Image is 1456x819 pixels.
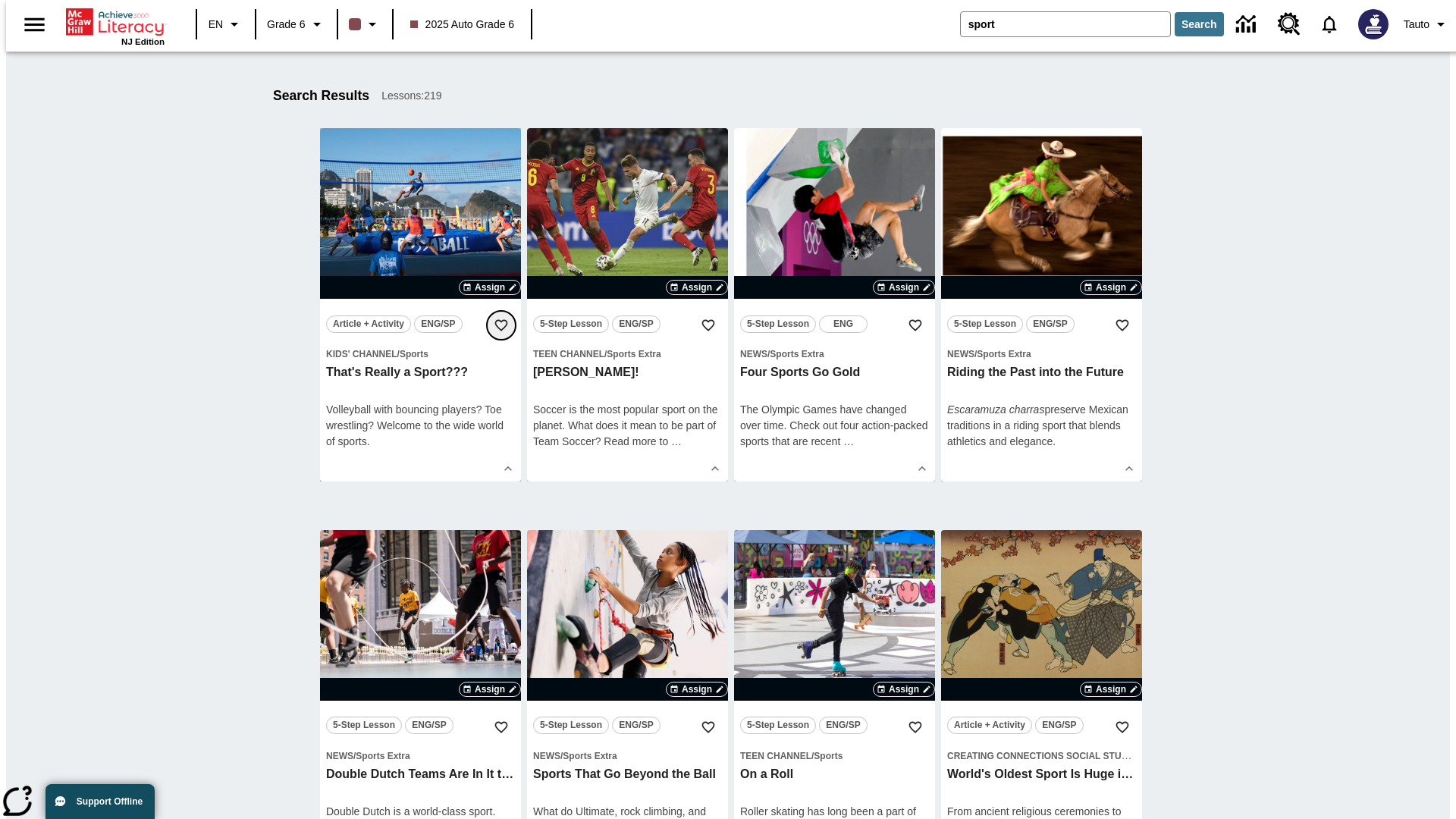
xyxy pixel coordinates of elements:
span: Assign [682,682,712,696]
button: Assign Choose Dates [873,280,935,295]
span: Topic: Teen Channel/Sports [740,748,929,764]
button: ENG/SP [612,315,661,333]
span: Article + Activity [333,316,404,332]
span: Sports [400,349,428,359]
span: Teen Channel [533,349,604,359]
h3: That's Really a Sport??? [326,365,515,381]
span: EN [209,17,223,33]
span: Assign [1096,682,1126,696]
button: Add to Favorites [695,312,722,339]
span: ENG/SP [1033,316,1067,332]
button: Class color is dark brown. Change class color [343,11,388,38]
button: Add to Favorites [902,714,929,741]
span: 5-Step Lesson [333,717,395,733]
span: Topic: News/Sports Extra [326,748,515,764]
button: ENG/SP [1026,315,1075,333]
span: 5-Step Lesson [540,316,602,332]
span: News [947,349,974,359]
button: Select a new avatar [1349,5,1398,44]
button: Assign Choose Dates [1080,280,1142,295]
a: Home [66,7,165,37]
h3: G-O-O-A-L! [533,365,722,381]
span: 5-Step Lesson [747,316,809,332]
span: Creating Connections Social Studies [947,751,1143,761]
button: ENG/SP [414,315,463,333]
span: ENG [833,316,853,332]
h3: On a Roll [740,767,929,783]
button: ENG/SP [1035,717,1084,734]
button: Show Details [704,457,726,480]
button: Show Details [497,457,519,480]
a: Data Center [1227,4,1269,45]
input: search field [961,12,1170,36]
button: Assign Choose Dates [666,280,728,295]
span: ENG/SP [412,717,446,733]
button: 5-Step Lesson [533,717,609,734]
span: Topic: Teen Channel/Sports Extra [533,346,722,362]
button: 5-Step Lesson [947,315,1023,333]
span: Sports [814,751,843,761]
button: Open side menu [12,2,57,47]
button: 5-Step Lesson [533,315,609,333]
span: Tauto [1404,17,1429,33]
span: NJ Edition [121,37,165,46]
button: Show Details [911,457,934,480]
span: Sports Extra [563,751,617,761]
button: Language: EN, Select a language [202,11,250,38]
div: Home [66,5,165,46]
span: / [397,349,400,359]
h1: Search Results [273,88,369,104]
span: Lessons : 219 [381,88,441,104]
a: Notifications [1310,5,1349,44]
span: Teen Channel [740,751,811,761]
span: Assign [889,682,919,696]
h3: Double Dutch Teams Are In It to Win It [326,767,515,783]
em: Escaramuza charras [947,403,1044,416]
span: Assign [475,281,505,294]
button: Search [1175,12,1224,36]
span: / [560,751,563,761]
span: Topic: News/Sports Extra [740,346,929,362]
span: Kids' Channel [326,349,397,359]
span: / [353,751,356,761]
a: Resource Center, Will open in new tab [1269,4,1310,45]
button: Assign Choose Dates [459,280,521,295]
span: Sports Extra [770,349,824,359]
div: The Olympic Games have changed over time. Check out four action-packed sports that are recent [740,402,929,450]
span: 5-Step Lesson [540,717,602,733]
h3: Four Sports Go Gold [740,365,929,381]
button: ENG/SP [819,717,868,734]
span: 2025 Auto Grade 6 [410,17,515,33]
span: / [767,349,770,359]
span: Assign [682,281,712,294]
h3: World's Oldest Sport Is Huge in Japan [947,767,1136,783]
button: Add to Favorites [488,312,515,339]
button: Assign Choose Dates [459,682,521,697]
span: Sports Extra [356,751,409,761]
span: Topic: Kids' Channel/Sports [326,346,515,362]
span: News [326,751,353,761]
span: Topic: News/Sports Extra [533,748,722,764]
button: Add to Favorites [488,714,515,741]
button: Add to Favorites [1109,312,1136,339]
button: Support Offline [45,784,155,819]
span: / [811,751,814,761]
span: ENG/SP [421,316,455,332]
span: Assign [475,682,505,696]
button: Profile/Settings [1398,11,1456,38]
span: ENG/SP [619,316,653,332]
span: Support Offline [77,796,143,807]
button: ENG [819,315,868,333]
button: 5-Step Lesson [326,717,402,734]
span: / [604,349,607,359]
span: … [671,435,682,447]
span: News [740,349,767,359]
span: … [843,435,854,447]
div: lesson details [734,128,935,482]
div: Soccer is the most popular sport on the planet. What does it mean to be part of Team Soccer? Read... [533,402,722,450]
span: ENG/SP [826,717,860,733]
button: Show Details [1118,457,1141,480]
span: Sports Extra [977,349,1031,359]
img: Avatar [1358,9,1389,39]
button: Assign Choose Dates [666,682,728,697]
